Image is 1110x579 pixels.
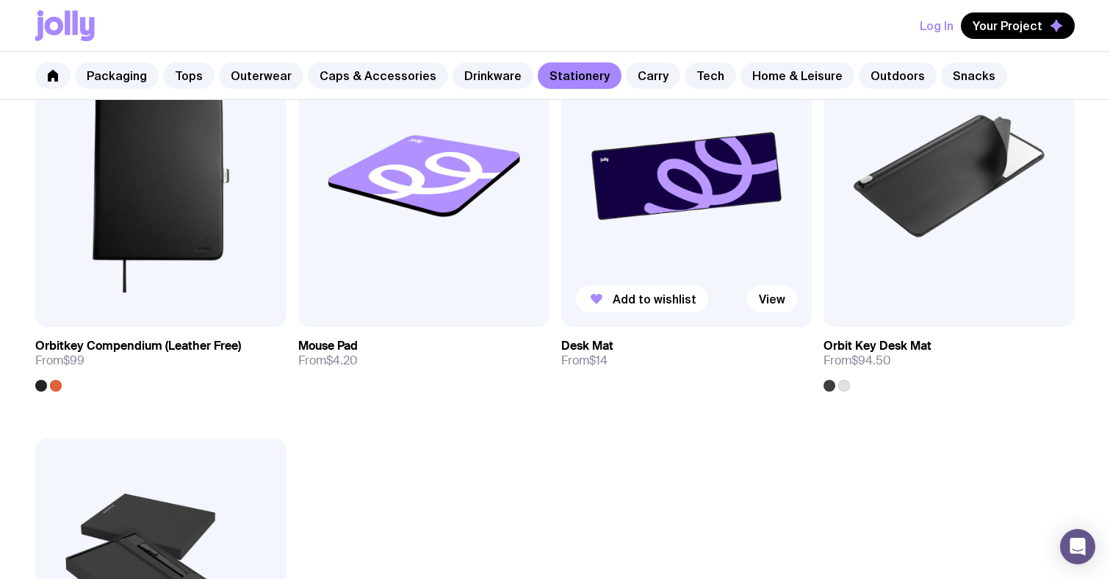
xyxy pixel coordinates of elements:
button: Your Project [961,12,1075,39]
a: Outerwear [219,62,303,89]
span: Add to wishlist [613,292,696,306]
a: Orbit Key Desk MatFrom$94.50 [824,327,1075,392]
a: Outdoors [859,62,937,89]
h3: Desk Mat [561,339,613,353]
span: $4.20 [326,353,358,368]
h3: Orbitkey Compendium (Leather Free) [35,339,241,353]
a: View [747,286,797,312]
a: Tops [163,62,215,89]
span: $94.50 [851,353,891,368]
a: Snacks [941,62,1007,89]
button: Log In [920,12,954,39]
span: From [824,353,891,368]
a: Caps & Accessories [308,62,448,89]
a: Tech [685,62,736,89]
span: From [561,353,608,368]
span: $14 [589,353,608,368]
a: Carry [626,62,680,89]
a: Drinkware [453,62,533,89]
span: $99 [63,353,84,368]
a: Orbitkey Compendium (Leather Free)From$99 [35,327,286,392]
h3: Orbit Key Desk Mat [824,339,931,353]
span: From [298,353,358,368]
a: Stationery [538,62,621,89]
a: Packaging [75,62,159,89]
a: Desk MatFrom$14 [561,327,812,380]
h3: Mouse Pad [298,339,358,353]
div: Open Intercom Messenger [1060,529,1095,564]
a: Home & Leisure [740,62,854,89]
span: From [35,353,84,368]
button: Add to wishlist [576,286,708,312]
span: Your Project [973,18,1042,33]
a: Mouse PadFrom$4.20 [298,327,549,380]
